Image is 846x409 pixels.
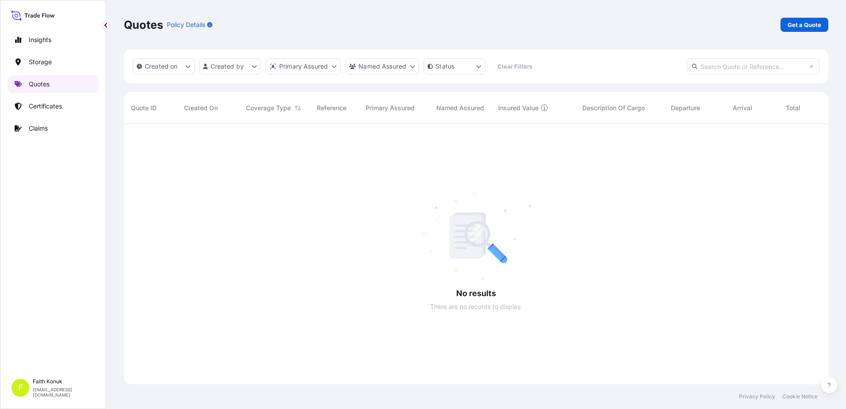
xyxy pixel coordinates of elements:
[423,58,485,74] button: certificateStatus Filter options
[786,104,800,112] span: Total
[29,58,52,66] p: Storage
[788,20,821,29] p: Get a Quote
[687,58,819,74] input: Search Quote or Reference...
[365,104,415,112] span: Primary Assured
[490,59,539,73] button: Clear Filters
[33,387,88,397] p: [EMAIL_ADDRESS][DOMAIN_NAME]
[345,58,419,74] button: cargoOwner Filter options
[133,58,195,74] button: createdOn Filter options
[582,104,645,112] span: Description Of Cargo
[8,120,99,137] a: Claims
[29,80,50,89] p: Quotes
[497,62,532,71] p: Clear Filters
[29,102,62,111] p: Certificates
[436,104,484,112] span: Named Assured
[739,393,775,400] a: Privacy Policy
[184,104,218,112] span: Created On
[8,31,99,49] a: Insights
[781,18,828,32] a: Get a Quote
[29,124,48,133] p: Claims
[292,103,303,113] button: Sort
[246,104,291,112] span: Coverage Type
[145,62,178,71] p: Created on
[8,53,99,71] a: Storage
[8,75,99,93] a: Quotes
[265,58,341,74] button: distributor Filter options
[8,97,99,115] a: Certificates
[131,104,157,112] span: Quote ID
[18,383,23,392] span: F
[279,62,328,71] p: Primary Assured
[167,20,205,29] p: Policy Details
[435,62,454,71] p: Status
[124,18,163,32] p: Quotes
[733,104,752,112] span: Arrival
[211,62,244,71] p: Created by
[671,104,700,112] span: Departure
[29,35,51,44] p: Insights
[199,58,261,74] button: createdBy Filter options
[33,378,88,385] p: Faith Konuk
[782,393,818,400] a: Cookie Notice
[358,62,406,71] p: Named Assured
[317,104,346,112] span: Reference
[498,104,538,112] span: Insured Value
